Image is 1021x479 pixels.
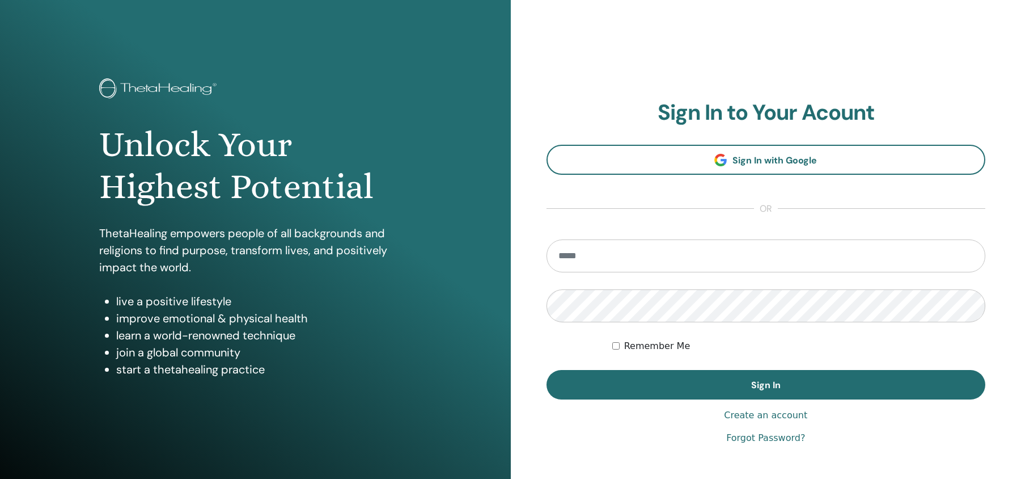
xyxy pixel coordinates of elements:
[726,431,805,445] a: Forgot Password?
[612,339,985,353] div: Keep me authenticated indefinitely or until I manually logout
[99,225,411,276] p: ThetaHealing empowers people of all backgrounds and religions to find purpose, transform lives, a...
[116,293,411,310] li: live a positive lifestyle
[624,339,690,353] label: Remember Me
[116,344,411,361] li: join a global community
[99,124,411,208] h1: Unlock Your Highest Potential
[724,409,807,422] a: Create an account
[116,327,411,344] li: learn a world-renowned technique
[546,145,986,175] a: Sign In with Google
[116,361,411,378] li: start a thetahealing practice
[754,202,778,216] span: or
[751,379,781,391] span: Sign In
[546,370,986,400] button: Sign In
[116,310,411,327] li: improve emotional & physical health
[546,100,986,126] h2: Sign In to Your Acount
[732,154,817,166] span: Sign In with Google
